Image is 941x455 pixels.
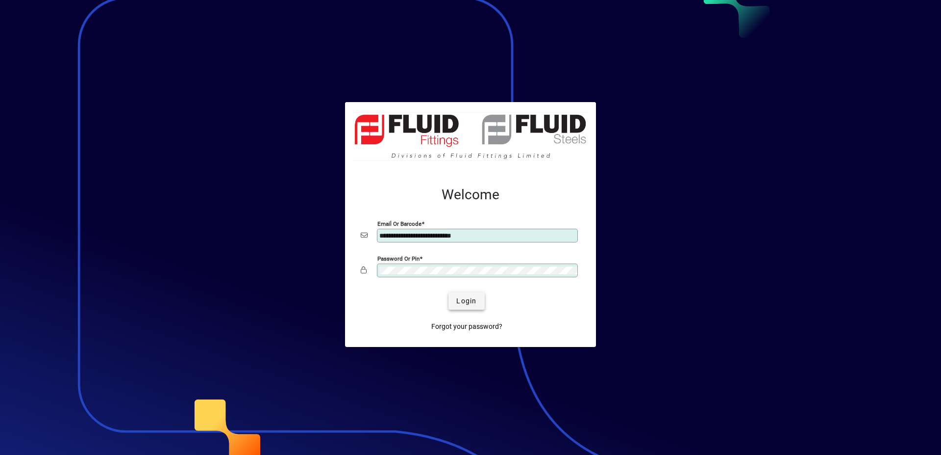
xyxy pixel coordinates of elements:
span: Forgot your password? [431,321,502,332]
button: Login [448,292,484,310]
a: Forgot your password? [427,318,506,335]
h2: Welcome [361,187,580,203]
mat-label: Password or Pin [377,255,420,262]
span: Login [456,296,476,306]
mat-label: Email or Barcode [377,220,421,227]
